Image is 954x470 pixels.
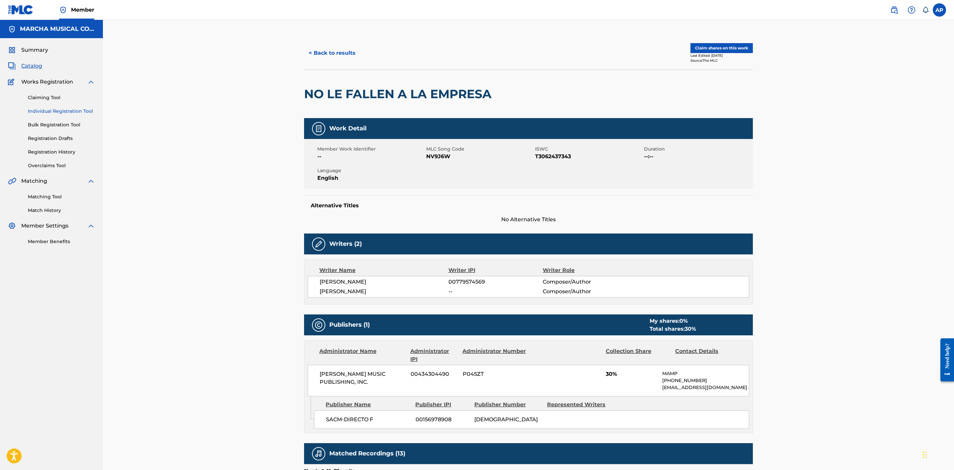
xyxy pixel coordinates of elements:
h5: Matched Recordings (13) [329,450,405,457]
div: Last Edited: [DATE] [690,53,753,58]
span: Matching [21,177,47,185]
span: P045ZT [463,370,527,378]
img: search [890,6,898,14]
span: Composer/Author [543,278,629,286]
img: Catalog [8,62,16,70]
div: Writer IPI [448,266,543,274]
h5: Publishers (1) [329,321,370,329]
iframe: Chat Widget [921,438,954,470]
iframe: Resource Center [935,333,954,386]
img: Publishers [315,321,323,329]
p: MAMP [662,370,749,377]
img: help [908,6,915,14]
img: Top Rightsholder [59,6,67,14]
a: Public Search [888,3,901,17]
span: NV9J6W [426,153,533,161]
span: -- [448,288,543,296]
img: Writers [315,240,323,248]
a: Overclaims Tool [28,162,95,169]
div: Contact Details [675,347,740,363]
button: Claim shares on this work [690,43,753,53]
div: Administrator Name [319,347,405,363]
span: ISWC [535,146,642,153]
span: 00434304490 [411,370,458,378]
a: Individual Registration Tool [28,108,95,115]
span: Member [71,6,94,14]
div: Publisher IPI [415,401,469,409]
div: User Menu [933,3,946,17]
span: [DEMOGRAPHIC_DATA] [474,416,542,424]
span: English [317,174,425,182]
span: [PERSON_NAME] MUSIC PUBLISHING, INC. [320,370,406,386]
h5: Alternative Titles [311,202,746,209]
div: Writer Name [319,266,448,274]
a: SummarySummary [8,46,48,54]
img: MLC Logo [8,5,34,15]
span: 00779574569 [448,278,543,286]
span: Duration [644,146,751,153]
img: Work Detail [315,125,323,133]
div: Collection Share [606,347,670,363]
span: Language [317,167,425,174]
div: Help [905,3,918,17]
div: Administrator Number [462,347,527,363]
div: Publisher Name [326,401,410,409]
h5: Work Detail [329,125,366,132]
div: Administrator IPI [410,347,457,363]
div: Represented Writers [547,401,615,409]
span: MLC Song Code [426,146,533,153]
a: Registration History [28,149,95,156]
span: 30% [606,370,657,378]
img: Matching [8,177,16,185]
a: Claiming Tool [28,94,95,101]
img: Member Settings [8,222,16,230]
div: Widget de chat [921,438,954,470]
span: Summary [21,46,48,54]
span: Member Settings [21,222,68,230]
div: Arrastrar [923,445,927,465]
div: Source: The MLC [690,58,753,63]
span: --:-- [644,153,751,161]
img: expand [87,177,95,185]
span: Member Work Identifier [317,146,425,153]
a: Matching Tool [28,193,95,200]
button: < Back to results [304,45,360,61]
div: Total shares: [650,325,696,333]
h5: Writers (2) [329,240,362,248]
span: T3062437343 [535,153,642,161]
span: [PERSON_NAME] [320,288,448,296]
span: [PERSON_NAME] [320,278,448,286]
span: 00156978908 [416,416,469,424]
div: Writer Role [543,266,629,274]
img: Matched Recordings [315,450,323,458]
span: 0 % [679,318,688,324]
h5: MARCHA MUSICAL CORP. [20,25,95,33]
h2: NO LE FALLEN A LA EMPRESA [304,87,495,101]
img: Summary [8,46,16,54]
div: My shares: [650,317,696,325]
a: Bulk Registration Tool [28,121,95,128]
span: -- [317,153,425,161]
span: Works Registration [21,78,73,86]
span: Catalog [21,62,42,70]
img: Accounts [8,25,16,33]
div: Publisher Number [474,401,542,409]
a: Member Benefits [28,238,95,245]
a: CatalogCatalog [8,62,42,70]
p: [PHONE_NUMBER] [662,377,749,384]
a: Match History [28,207,95,214]
span: No Alternative Titles [304,216,753,224]
img: Works Registration [8,78,17,86]
img: expand [87,222,95,230]
img: expand [87,78,95,86]
span: 30 % [685,326,696,332]
a: Registration Drafts [28,135,95,142]
span: SACM-DIRECTO F [326,416,411,424]
p: [EMAIL_ADDRESS][DOMAIN_NAME] [662,384,749,391]
span: Composer/Author [543,288,629,296]
div: Notifications [922,7,929,13]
